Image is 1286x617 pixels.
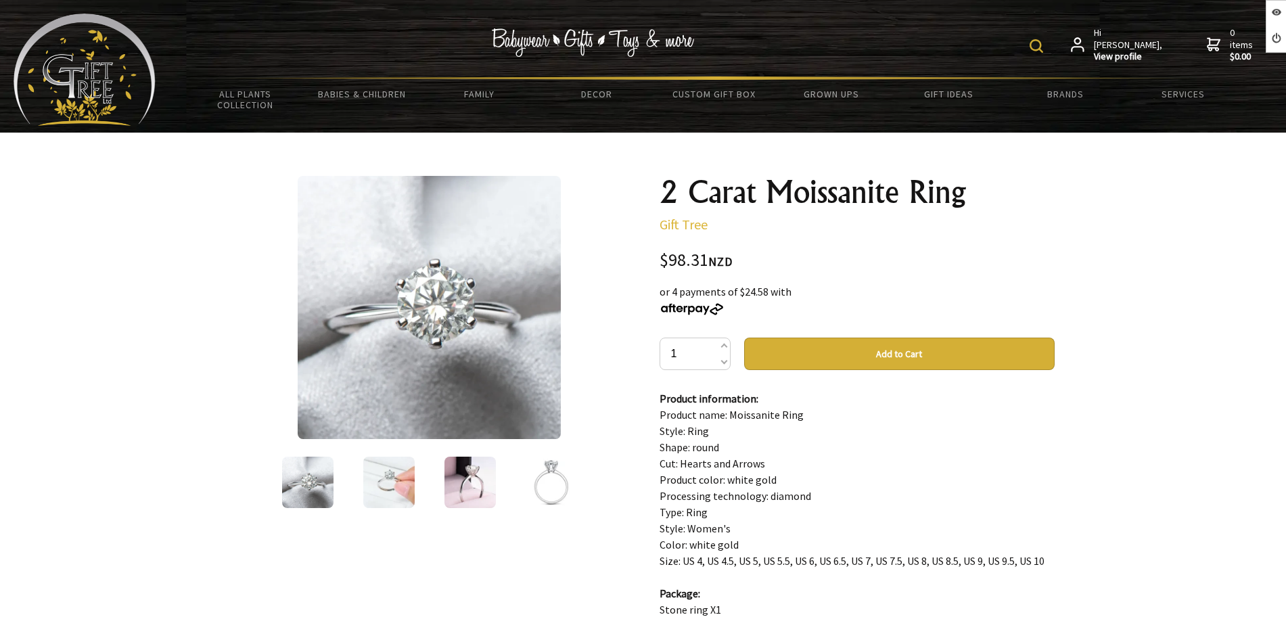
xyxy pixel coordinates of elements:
[298,176,561,439] img: 2 Carat Moissanite Ring
[444,457,496,508] img: 2 Carat Moissanite Ring
[660,392,758,405] strong: Product information:
[660,587,700,600] strong: Package:
[1094,27,1164,63] span: Hi [PERSON_NAME],
[660,283,1055,316] div: or 4 payments of $24.58 with
[538,80,655,108] a: Decor
[660,252,1055,270] div: $98.31
[304,80,421,108] a: Babies & Children
[421,80,538,108] a: Family
[708,254,733,269] span: NZD
[660,216,708,233] a: Gift Tree
[1094,51,1164,63] strong: View profile
[1230,51,1256,63] strong: $0.00
[1071,27,1164,63] a: Hi [PERSON_NAME],View profile
[187,80,304,119] a: All Plants Collection
[773,80,890,108] a: Grown Ups
[282,457,334,508] img: 2 Carat Moissanite Ring
[1124,80,1241,108] a: Services
[491,28,694,57] img: Babywear - Gifts - Toys & more
[526,457,577,508] img: 2 Carat Moissanite Ring
[1030,39,1043,53] img: product search
[660,176,1055,208] h1: 2 Carat Moissanite Ring
[656,80,773,108] a: Custom Gift Box
[890,80,1007,108] a: Gift Ideas
[1007,80,1124,108] a: Brands
[14,14,156,126] img: Babyware - Gifts - Toys and more...
[1230,26,1256,63] span: 0 items
[1207,27,1256,63] a: 0 items$0.00
[660,303,725,315] img: Afterpay
[363,457,415,508] img: 2 Carat Moissanite Ring
[744,338,1055,370] button: Add to Cart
